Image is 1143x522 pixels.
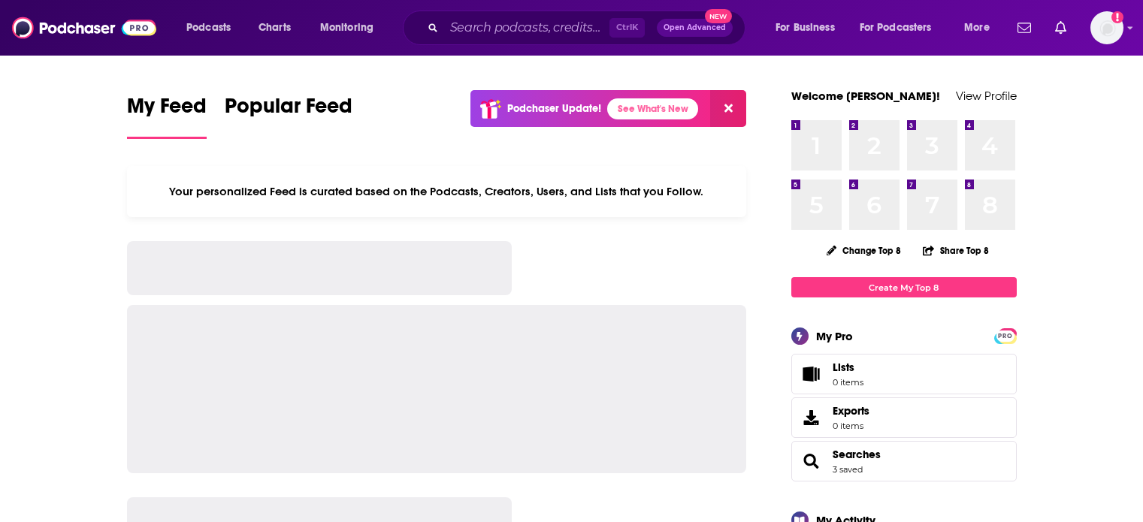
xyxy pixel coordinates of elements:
span: Popular Feed [225,93,352,128]
span: Monitoring [320,17,373,38]
div: Search podcasts, credits, & more... [417,11,760,45]
button: open menu [176,16,250,40]
span: More [964,17,990,38]
span: Exports [833,404,869,418]
button: open menu [850,16,954,40]
span: Lists [833,361,854,374]
div: My Pro [816,329,853,343]
a: Searches [833,448,881,461]
a: Searches [797,451,827,472]
a: 3 saved [833,464,863,475]
a: View Profile [956,89,1017,103]
span: 0 items [833,421,869,431]
svg: Add a profile image [1111,11,1123,23]
input: Search podcasts, credits, & more... [444,16,609,40]
button: Share Top 8 [922,236,990,265]
a: Show notifications dropdown [1011,15,1037,41]
span: Podcasts [186,17,231,38]
a: Lists [791,354,1017,394]
span: My Feed [127,93,207,128]
button: open menu [765,16,854,40]
button: open menu [310,16,393,40]
img: User Profile [1090,11,1123,44]
span: Ctrl K [609,18,645,38]
a: PRO [996,330,1014,341]
span: Lists [797,364,827,385]
div: Your personalized Feed is curated based on the Podcasts, Creators, Users, and Lists that you Follow. [127,166,747,217]
button: open menu [954,16,1008,40]
span: For Podcasters [860,17,932,38]
button: Open AdvancedNew [657,19,733,37]
span: Open Advanced [664,24,726,32]
span: Searches [791,441,1017,481]
button: Change Top 8 [818,241,911,260]
a: Popular Feed [225,93,352,139]
span: 0 items [833,377,863,388]
a: My Feed [127,93,207,139]
span: Lists [833,361,863,374]
button: Show profile menu [1090,11,1123,44]
a: Create My Top 8 [791,277,1017,297]
a: Exports [791,397,1017,438]
span: For Business [776,17,835,38]
span: Exports [797,407,827,428]
span: Charts [259,17,291,38]
a: Show notifications dropdown [1049,15,1072,41]
span: Logged in as N0elleB7 [1090,11,1123,44]
a: Charts [249,16,300,40]
span: PRO [996,330,1014,342]
a: Welcome [PERSON_NAME]! [791,89,940,103]
a: See What's New [607,98,698,119]
p: Podchaser Update! [507,102,601,115]
img: Podchaser - Follow, Share and Rate Podcasts [12,14,156,42]
span: New [705,9,732,23]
